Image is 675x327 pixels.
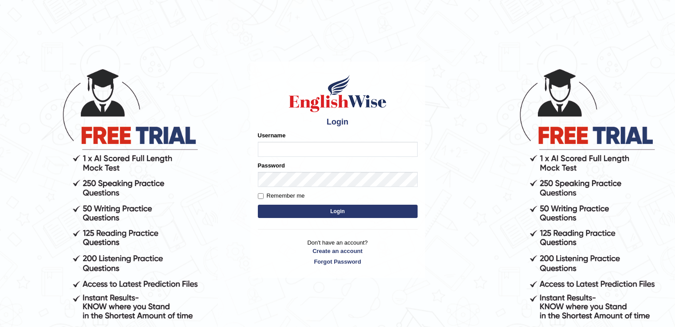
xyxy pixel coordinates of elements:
label: Remember me [258,191,305,200]
input: Remember me [258,193,264,199]
p: Don't have an account? [258,238,418,266]
h4: Login [258,118,418,127]
a: Create an account [258,247,418,255]
label: Username [258,131,286,140]
button: Login [258,205,418,218]
img: Logo of English Wise sign in for intelligent practice with AI [287,74,388,113]
a: Forgot Password [258,257,418,266]
label: Password [258,161,285,170]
